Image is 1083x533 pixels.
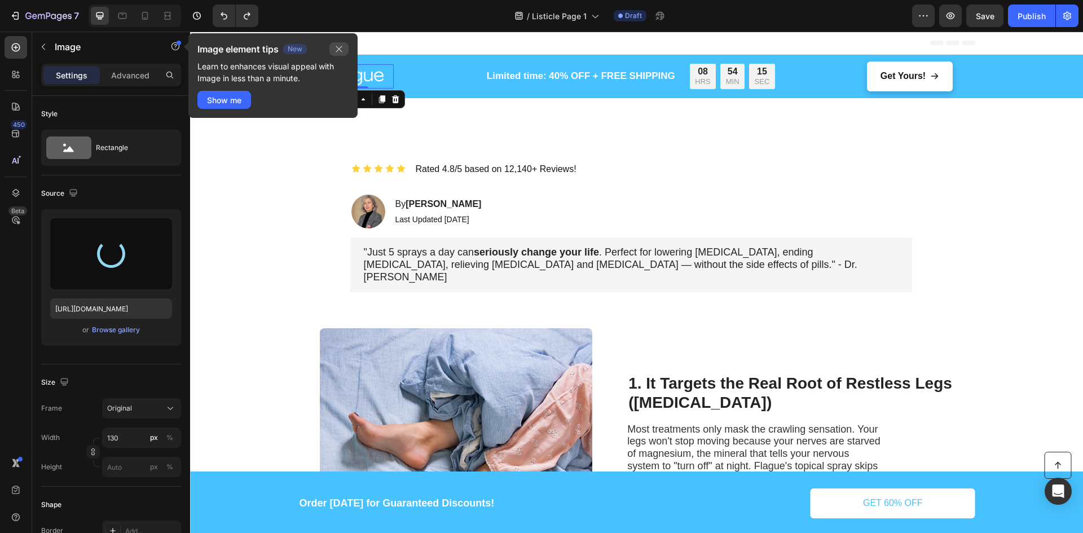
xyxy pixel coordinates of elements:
div: Rectangle [96,135,165,161]
strong: 1. It Targets the Real Root of Restless Legs [438,343,762,360]
div: Source [41,186,80,201]
div: % [166,462,173,472]
div: Undo/Redo [213,5,258,27]
strong: ([MEDICAL_DATA]) [438,362,582,380]
div: Browse gallery [92,325,140,335]
div: 54 [536,34,549,46]
div: 450 [11,120,27,129]
label: Width [41,433,60,443]
label: Height [41,462,62,472]
div: px [150,433,158,443]
span: Most treatments only mask the crawling sensation. Your legs won't stop moving because your nerves... [437,392,690,465]
h2: By [204,166,293,180]
iframe: Design area [190,32,1083,533]
img: gempages_586313451052204829-442dc9e5-9af8-4335-8f42-3ba5e1ca5c34.png [130,33,204,57]
span: Original [107,403,132,413]
p: Image [55,40,151,54]
button: Publish [1008,5,1055,27]
img: gempages_586313451052204829-f00ce5bd-284f-4168-8d3b-789c342661c8.jpg [130,297,402,511]
button: px [163,431,177,444]
button: Original [102,398,181,419]
p: GET 60% OFF [673,466,733,478]
span: or [82,323,89,337]
div: px [150,462,158,472]
a: Get Yours! [677,30,763,60]
p: Last Updated [DATE] [205,183,292,193]
p: SEC [565,46,580,55]
p: HRS [505,46,520,55]
div: Image [144,63,169,73]
div: Publish [1018,10,1046,22]
button: Save [966,5,1003,27]
p: Settings [56,69,87,81]
span: Save [976,11,994,21]
label: Frame [41,403,62,413]
span: Draft [625,11,642,21]
p: Advanced [111,69,149,81]
span: Listicle Page 1 [532,10,587,22]
button: Browse gallery [91,324,140,336]
strong: Limited time: 40% OFF + FREE SHIPPING [297,39,485,50]
div: Shape [41,500,61,510]
button: % [147,431,161,444]
button: px [163,460,177,474]
button: % [147,460,161,474]
div: 15 [565,34,580,46]
span: / [527,10,530,22]
div: Size [41,375,71,390]
button: 7 [5,5,84,27]
img: gempages_586313451052204829-962b1336-df81-4d7c-8a05-6ff3c4e893bf.png [161,163,195,197]
p: 7 [74,9,79,23]
div: Open Intercom Messenger [1045,478,1072,505]
strong: [PERSON_NAME] [215,168,291,177]
strong: Get Yours! [690,39,736,49]
p: MIN [536,46,549,55]
div: Style [41,109,58,119]
div: Beta [8,206,27,215]
div: 08 [505,34,520,46]
h1: Rich Text Editor. Editing area: main [160,85,722,122]
strong: seriously change your life [284,215,409,226]
input: px% [102,457,181,477]
p: Rated 4.8/5 based on 12,140+ Reviews! [226,132,386,144]
span: "Just 5 sprays a day can . Perfect for lowering [MEDICAL_DATA], ending [MEDICAL_DATA], relieving ... [174,215,667,251]
input: px% [102,428,181,448]
div: % [166,433,173,443]
input: https://example.com/image.jpg [50,298,172,319]
a: GET 60% OFF [620,457,785,487]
